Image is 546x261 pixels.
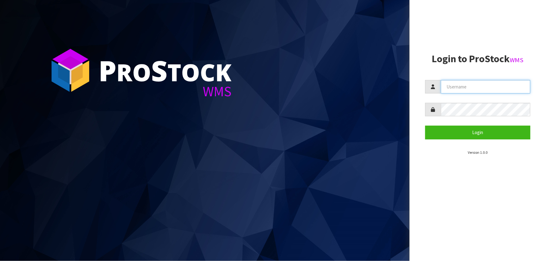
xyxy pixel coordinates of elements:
small: Version 1.0.0 [468,150,487,155]
h2: Login to ProStock [425,53,530,64]
button: Login [425,126,530,139]
span: P [99,51,116,89]
small: WMS [510,56,524,64]
input: Username [441,80,530,93]
div: ro tock [99,56,232,84]
img: ProStock Cube [47,47,94,94]
div: WMS [99,84,232,98]
span: S [151,51,167,89]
